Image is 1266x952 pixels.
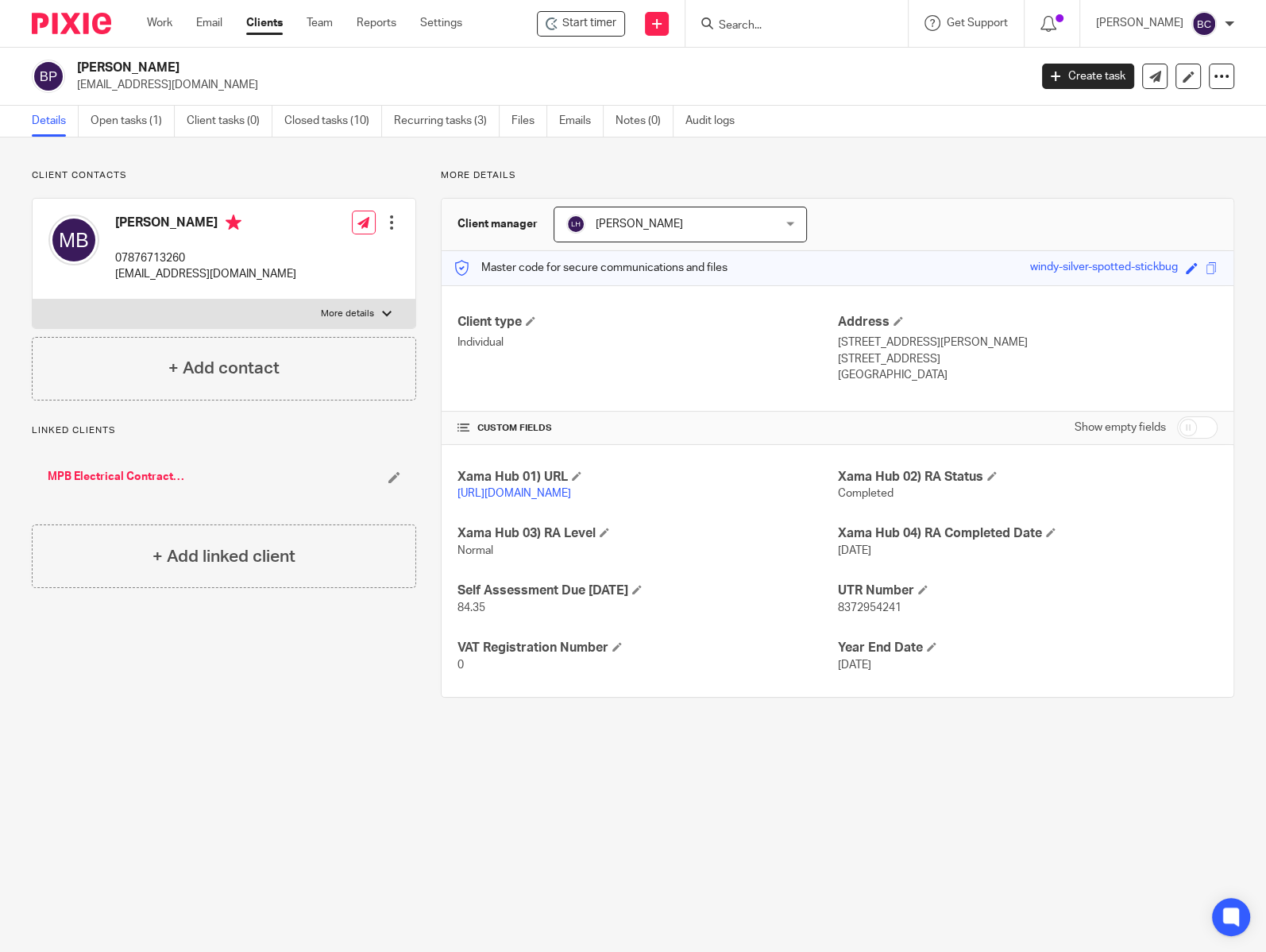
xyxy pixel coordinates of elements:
[566,215,585,234] img: svg%3E
[1191,11,1217,37] img: svg%3E
[152,544,295,569] h4: + Add linked client
[596,219,683,230] span: [PERSON_NAME]
[196,15,222,31] a: Email
[246,15,283,31] a: Clients
[226,215,241,230] i: Primary
[457,640,837,656] h4: VAT Registration Number
[147,15,172,31] a: Work
[454,260,728,276] p: Master code for secure communications and files
[838,545,871,556] span: [DATE]
[420,15,462,31] a: Settings
[838,602,901,613] span: 8372954241
[717,19,860,33] input: Search
[947,17,1008,29] span: Get Support
[32,169,416,182] p: Client contacts
[616,106,674,137] a: Notes (0)
[32,424,416,437] p: Linked clients
[457,335,837,350] p: Individual
[457,422,837,435] h4: CUSTOM FIELDS
[32,13,111,34] img: Pixie
[537,11,625,37] div: Beckett, Mark Patrick
[457,525,837,542] h4: Xama Hub 03) RA Level
[838,582,1218,599] h4: UTR Number
[32,60,65,93] img: svg%3E
[357,15,396,31] a: Reports
[838,367,1218,383] p: [GEOGRAPHIC_DATA]
[1096,15,1183,31] p: [PERSON_NAME]
[838,335,1218,350] p: [STREET_ADDRESS][PERSON_NAME]
[1075,420,1166,435] label: Show empty fields
[307,15,333,31] a: Team
[457,216,538,232] h3: Client manager
[562,15,616,32] span: Start timer
[115,215,296,234] h4: [PERSON_NAME]
[457,582,837,599] h4: Self Assessment Due [DATE]
[685,106,747,137] a: Audit logs
[838,488,894,499] span: Completed
[457,602,485,613] span: 84.35
[1042,64,1134,89] a: Create task
[457,488,571,499] a: [URL][DOMAIN_NAME]
[187,106,272,137] a: Client tasks (0)
[32,106,79,137] a: Details
[838,525,1218,542] h4: Xama Hub 04) RA Completed Date
[48,215,99,265] img: svg%3E
[115,266,296,282] p: [EMAIL_ADDRESS][DOMAIN_NAME]
[457,545,493,556] span: Normal
[838,660,871,671] span: [DATE]
[457,314,837,331] h4: Client type
[91,106,175,137] a: Open tasks (1)
[321,308,374,320] p: More details
[457,469,837,486] h4: Xama Hub 01) URL
[115,250,296,266] p: 07876713260
[457,660,464,671] span: 0
[838,314,1218,331] h4: Address
[284,106,382,137] a: Closed tasks (10)
[838,351,1218,367] p: [STREET_ADDRESS]
[394,106,500,137] a: Recurring tasks (3)
[441,169,1234,182] p: More details
[48,469,189,485] a: MPB Electrical Contractors Ltd
[838,640,1218,656] h4: Year End Date
[77,77,1018,93] p: [EMAIL_ADDRESS][DOMAIN_NAME]
[559,106,604,137] a: Emails
[1030,259,1178,277] div: windy-silver-spotted-stickbug
[838,469,1218,486] h4: Xama Hub 02) RA Status
[511,106,547,137] a: Files
[168,356,280,381] h4: + Add contact
[77,60,830,76] h2: [PERSON_NAME]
